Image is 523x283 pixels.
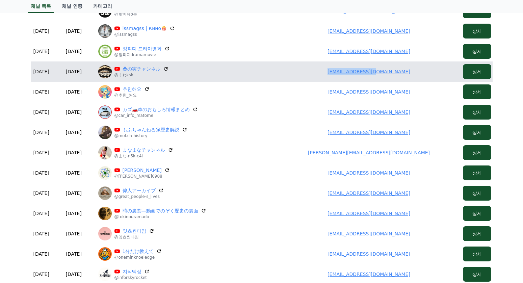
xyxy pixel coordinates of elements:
[66,210,82,217] p: [DATE]
[328,170,410,176] a: [EMAIL_ADDRESS][DOMAIN_NAME]
[123,167,162,174] a: [PERSON_NAME]
[463,231,491,236] a: 상세
[98,24,112,38] img: issmagss | Кино🍿
[2,214,45,231] a: Home
[463,84,491,99] button: 상세
[328,69,410,74] a: [EMAIL_ADDRESS][DOMAIN_NAME]
[463,44,491,59] button: 상세
[463,211,491,216] a: 상세
[33,190,49,197] p: [DATE]
[463,165,491,180] button: 상세
[123,45,162,52] a: 정피디 드라마영화
[66,149,82,156] p: [DATE]
[114,93,150,98] p: @추천_해요
[123,147,165,153] a: まなまなチャンネル
[98,247,112,261] img: 1分だけ教えて
[33,170,49,176] p: [DATE]
[66,109,82,115] p: [DATE]
[328,211,410,216] a: [EMAIL_ADDRESS][DOMAIN_NAME]
[66,271,82,278] p: [DATE]
[66,170,82,176] p: [DATE]
[463,89,491,95] a: 상세
[45,214,87,231] a: Messages
[87,214,130,231] a: Settings
[98,267,112,281] img: 지식떡상
[98,65,112,78] img: 桑の実チャンネル
[114,72,168,78] p: @くわksk
[33,149,49,156] p: [DATE]
[463,206,491,221] button: 상세
[114,32,175,37] p: @issmagss
[463,105,491,120] button: 상세
[463,64,491,79] button: 상세
[463,251,491,257] a: 상세
[33,129,49,136] p: [DATE]
[463,130,491,135] a: 상세
[56,225,76,230] span: Messages
[463,272,491,277] a: 상세
[308,150,430,155] a: [PERSON_NAME][EMAIL_ADDRESS][DOMAIN_NAME]
[463,170,491,176] a: 상세
[33,109,49,115] p: [DATE]
[463,69,491,74] a: 상세
[463,190,491,196] a: 상세
[33,271,49,278] p: [DATE]
[33,68,49,75] p: [DATE]
[17,224,29,230] span: Home
[66,88,82,95] p: [DATE]
[328,251,410,257] a: [EMAIL_ADDRESS][DOMAIN_NAME]
[123,268,141,275] a: 지식떡상
[123,248,154,255] a: 1分だけ教えて
[33,210,49,217] p: [DATE]
[114,214,206,220] p: @tokinouramado
[463,109,491,115] a: 상세
[98,207,112,220] img: 時の裏窓—動画でのぞく歴史の裏面
[463,150,491,155] a: 상세
[123,25,167,32] a: issmagss | Кино🍿
[98,146,112,159] img: まなまなチャンネル
[463,226,491,241] button: 상세
[98,126,112,139] img: もふちゃんねる@歴史解説
[98,227,112,240] img: 잇츠씬타임
[114,194,164,199] p: @great_people-s_lives
[123,106,190,113] a: カズ🚗車のおもしろ情報まとめ
[328,49,410,54] a: [EMAIL_ADDRESS][DOMAIN_NAME]
[98,45,112,58] img: 정피디 드라마영화
[123,126,179,133] a: もふちゃんねる@歴史解説
[114,174,170,179] p: @[PERSON_NAME]0908
[328,89,410,95] a: [EMAIL_ADDRESS][DOMAIN_NAME]
[114,275,150,280] p: @inforskyrocket
[463,24,491,38] button: 상세
[328,190,410,196] a: [EMAIL_ADDRESS][DOMAIN_NAME]
[123,228,146,234] a: 잇츠씬타임
[114,255,162,260] p: @oneminknoeledge
[66,68,82,75] p: [DATE]
[463,267,491,282] button: 상세
[100,224,116,230] span: Settings
[114,153,173,159] p: @まな-n5k-c4l
[66,190,82,197] p: [DATE]
[123,86,141,93] a: 추천해요
[328,272,410,277] a: [EMAIL_ADDRESS][DOMAIN_NAME]
[33,88,49,95] p: [DATE]
[463,186,491,201] button: 상세
[463,49,491,54] a: 상세
[123,207,198,214] a: 時の裏窓—動画でのぞく歴史の裏面
[123,187,156,194] a: 偉人アーカイブ
[328,109,410,115] a: [EMAIL_ADDRESS][DOMAIN_NAME]
[98,186,112,200] img: 偉人アーカイブ
[463,247,491,261] button: 상세
[33,28,49,34] p: [DATE]
[328,231,410,236] a: [EMAIL_ADDRESS][DOMAIN_NAME]
[463,145,491,160] button: 상세
[114,52,170,57] p: @정피디dramamovie
[66,48,82,55] p: [DATE]
[463,28,491,34] a: 상세
[66,129,82,136] p: [DATE]
[33,230,49,237] p: [DATE]
[98,166,112,180] img: 김해삼촌
[66,28,82,34] p: [DATE]
[123,66,160,72] a: 桑の実チャンネル
[114,133,187,138] p: @mof.ch-history
[114,11,154,17] p: @핫이슈3분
